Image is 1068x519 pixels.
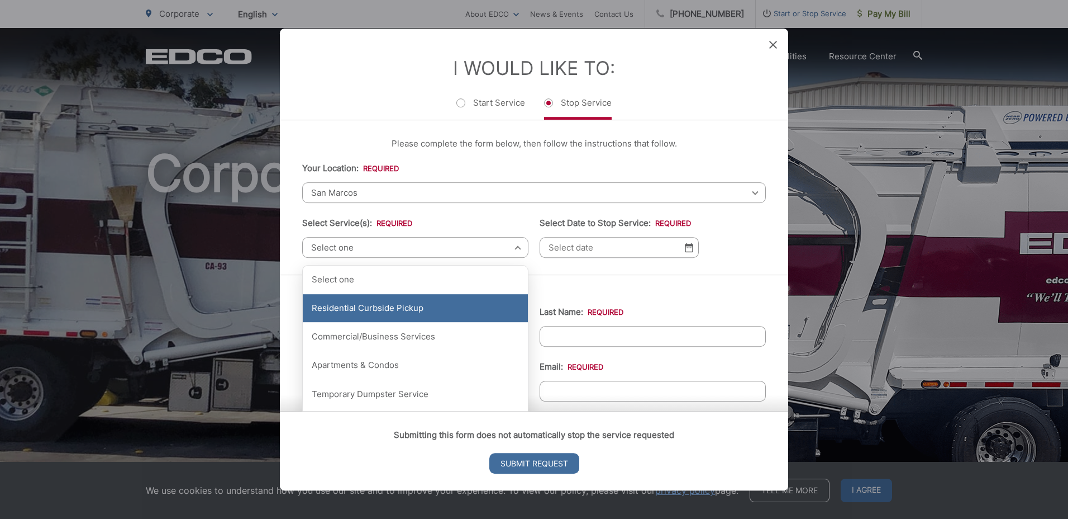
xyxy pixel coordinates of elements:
div: Select one [303,266,528,294]
div: Construction & Demolition [303,409,528,437]
span: San Marcos [302,182,766,203]
input: Select date [540,237,699,258]
div: Temporary Dumpster Service [303,380,528,408]
div: Apartments & Condos [303,352,528,380]
label: Select Date to Stop Service: [540,218,691,228]
label: Stop Service [544,97,612,120]
label: Last Name: [540,307,623,317]
input: Submit Request [489,453,579,474]
label: Select Service(s): [302,218,412,228]
img: Select date [685,243,693,252]
label: I Would Like To: [453,56,615,79]
label: Your Location: [302,163,399,173]
label: Email: [540,362,603,372]
strong: Submitting this form does not automatically stop the service requested [394,430,674,440]
span: Select one [302,237,528,258]
p: Please complete the form below, then follow the instructions that follow. [302,137,766,150]
div: Commercial/Business Services [303,323,528,351]
div: Residential Curbside Pickup [303,294,528,322]
label: Start Service [456,97,525,120]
